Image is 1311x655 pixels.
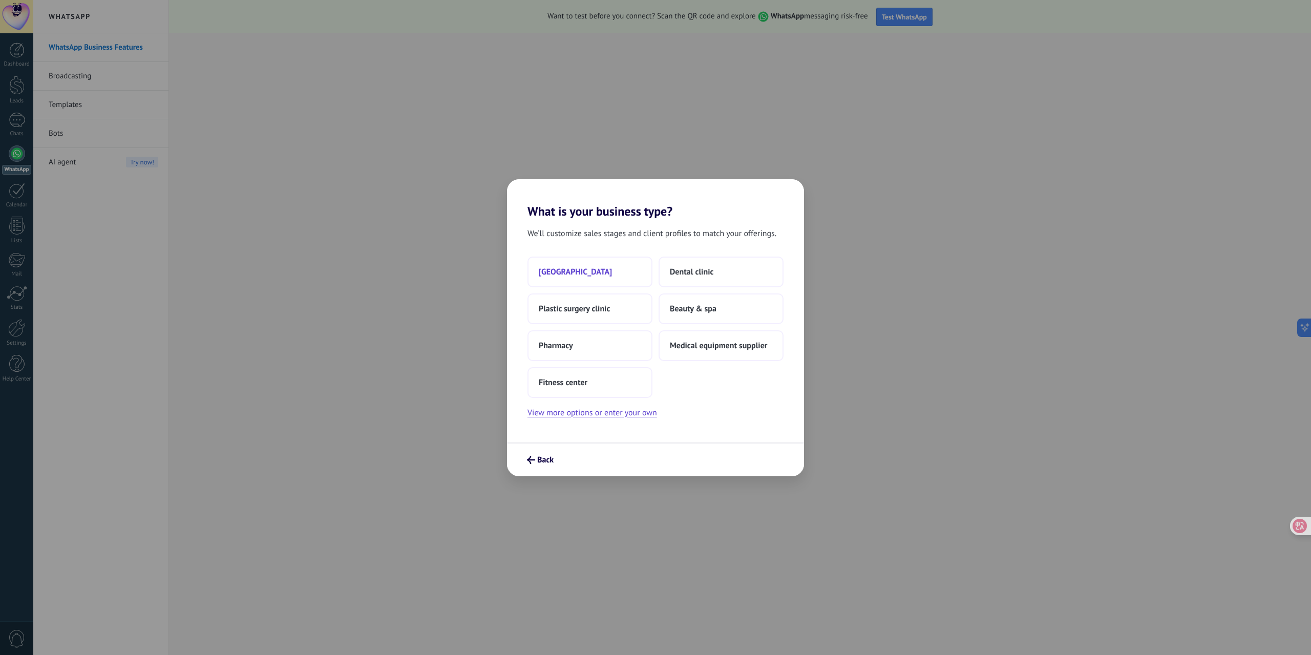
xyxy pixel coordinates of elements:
[539,377,587,388] span: Fitness center
[527,367,652,398] button: Fitness center
[659,257,784,287] button: Dental clinic
[659,293,784,324] button: Beauty & spa
[527,406,657,419] button: View more options or enter your own
[539,341,573,351] span: Pharmacy
[527,293,652,324] button: Plastic surgery clinic
[539,267,612,277] span: [GEOGRAPHIC_DATA]
[527,330,652,361] button: Pharmacy
[507,179,804,219] h2: What is your business type?
[527,227,776,240] span: We’ll customize sales stages and client profiles to match your offerings.
[670,267,713,277] span: Dental clinic
[537,456,554,463] span: Back
[539,304,610,314] span: Plastic surgery clinic
[522,451,558,469] button: Back
[670,341,767,351] span: Medical equipment supplier
[527,257,652,287] button: [GEOGRAPHIC_DATA]
[670,304,716,314] span: Beauty & spa
[659,330,784,361] button: Medical equipment supplier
